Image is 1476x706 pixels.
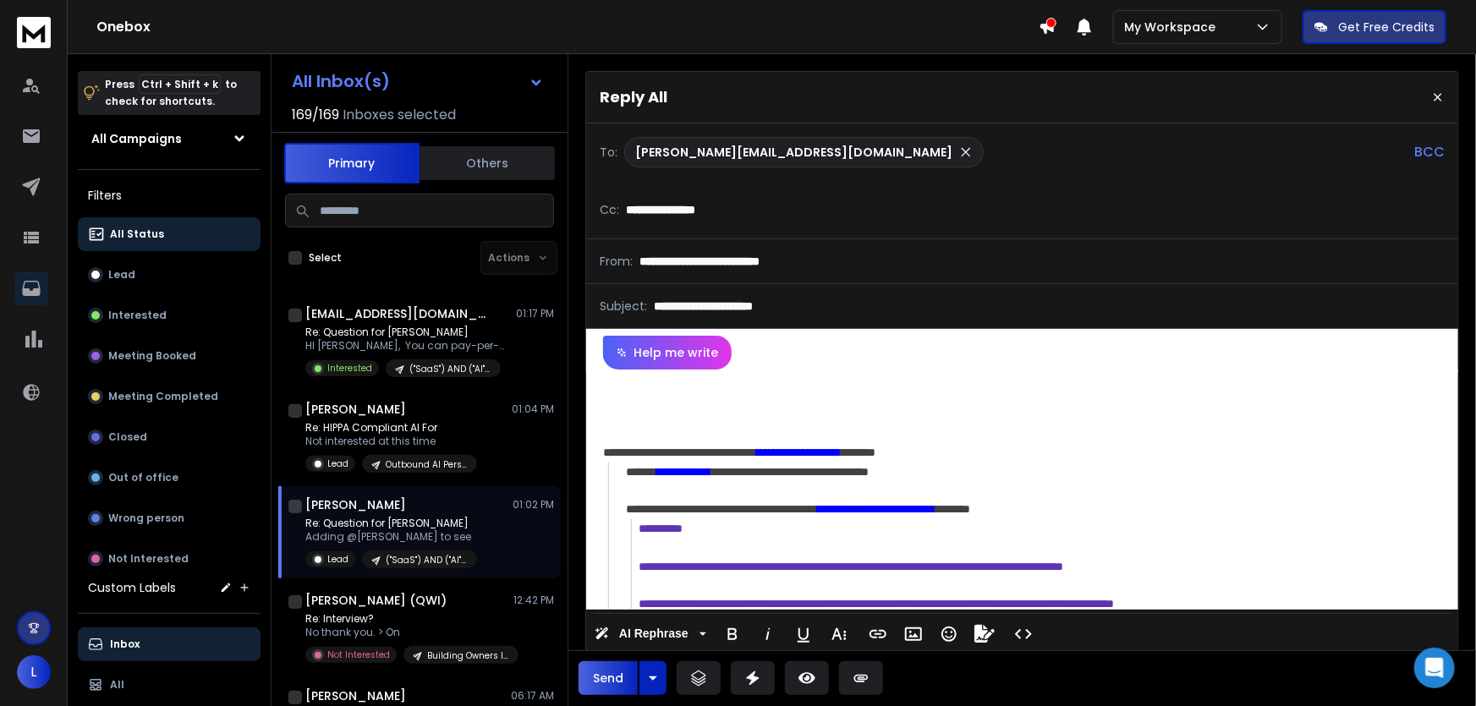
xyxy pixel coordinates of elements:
[17,655,51,689] button: L
[309,251,342,265] label: Select
[17,17,51,48] img: logo
[305,530,477,544] p: Adding @[PERSON_NAME] to see
[78,258,261,292] button: Lead
[78,627,261,661] button: Inbox
[78,339,261,373] button: Meeting Booked
[108,349,196,363] p: Meeting Booked
[579,661,638,695] button: Send
[305,435,477,448] p: Not interested at this time
[108,552,189,566] p: Not Interested
[139,74,221,94] span: Ctrl + Shift + k
[108,471,178,484] p: Out of office
[752,617,784,651] button: Italic (Ctrl+I)
[327,457,348,470] p: Lead
[327,553,348,566] p: Lead
[305,626,508,639] p: No thank you. > On
[110,227,164,241] p: All Status
[386,458,467,471] p: Outbound AI Personalized
[513,498,554,512] p: 01:02 PM
[420,145,555,182] button: Others
[78,380,261,413] button: Meeting Completed
[823,617,855,651] button: More Text
[108,309,167,322] p: Interested
[1303,10,1446,44] button: Get Free Credits
[591,617,710,651] button: AI Rephrase
[305,687,406,704] h1: [PERSON_NAME]
[78,217,261,251] button: All Status
[305,517,477,530] p: Re: Question for [PERSON_NAME]
[512,402,554,416] p: 01:04 PM
[600,85,667,109] p: Reply All
[327,362,372,375] p: Interested
[78,542,261,576] button: Not Interested
[513,594,554,607] p: 12:42 PM
[897,617,930,651] button: Insert Image (Ctrl+P)
[862,617,894,651] button: Insert Link (Ctrl+K)
[1124,19,1222,36] p: My Workspace
[284,143,420,183] button: Primary
[78,420,261,454] button: Closed
[968,617,1001,651] button: Signature
[278,64,557,98] button: All Inbox(s)
[600,298,647,315] p: Subject:
[386,554,467,566] p: ("SaaS") AND ("AI") | [GEOGRAPHIC_DATA]/CA | 500-5000 | BizDev/Mar | Owner/CXO/VP | 1+ yrs | Post...
[305,612,508,626] p: Re: Interview?
[716,617,749,651] button: Bold (Ctrl+B)
[511,689,554,703] p: 06:17 AM
[78,461,261,495] button: Out of office
[305,421,477,435] p: Re: HIPPA Compliant AI For
[91,130,182,147] h1: All Campaigns
[305,339,508,353] p: HI [PERSON_NAME], You can pay-per-appointment, which
[108,268,135,282] p: Lead
[933,617,965,651] button: Emoticons
[787,617,820,651] button: Underline (Ctrl+U)
[616,627,692,641] span: AI Rephrase
[78,183,261,207] h3: Filters
[108,390,218,403] p: Meeting Completed
[1414,648,1455,688] div: Open Intercom Messenger
[1338,19,1435,36] p: Get Free Credits
[110,678,124,692] p: All
[96,17,1039,37] h1: Onebox
[600,201,619,218] p: Cc:
[305,401,406,418] h1: [PERSON_NAME]
[305,326,508,339] p: Re: Question for [PERSON_NAME]
[600,144,617,161] p: To:
[292,73,390,90] h1: All Inbox(s)
[110,638,140,651] p: Inbox
[409,363,491,375] p: ("SaaS") AND ("AI") | [GEOGRAPHIC_DATA]/CA | 500-5000 | BizDev/Mar | Owner/CXO/VP | 1+ yrs | Post...
[78,501,261,535] button: Wrong person
[292,105,339,125] span: 169 / 169
[603,336,732,369] button: Help me write
[108,512,184,525] p: Wrong person
[305,496,406,513] h1: [PERSON_NAME]
[305,592,447,609] h1: [PERSON_NAME] (QWI)
[343,105,456,125] h3: Inboxes selected
[78,298,261,332] button: Interested
[635,144,952,161] p: [PERSON_NAME][EMAIL_ADDRESS][DOMAIN_NAME]
[327,649,390,661] p: Not Interested
[1007,617,1040,651] button: Code View
[105,76,237,110] p: Press to check for shortcuts.
[305,305,491,322] h1: [EMAIL_ADDRESS][DOMAIN_NAME]
[78,668,261,702] button: All
[1414,142,1445,162] p: BCC
[108,430,147,444] p: Closed
[88,579,176,596] h3: Custom Labels
[78,122,261,156] button: All Campaigns
[600,253,633,270] p: From:
[427,649,508,662] p: Building Owners Indirect
[516,307,554,320] p: 01:17 PM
